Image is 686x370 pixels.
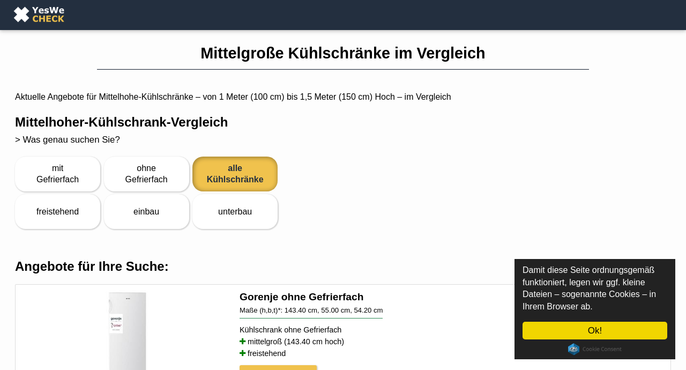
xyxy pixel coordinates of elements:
[240,336,518,347] li: mittelgroß (143.40 cm hoch)
[15,114,671,149] h2: Mittelhoher-Kühlschrank-Vergleich
[568,343,622,355] a: Cookie Consent plugin for the EU cookie law
[196,158,274,190] div: alle Kühlschränke
[15,44,671,63] h1: Mittelgroße Kühlschränke im Vergleich
[11,258,675,275] h2: Angebote für Ihre Suche:
[19,158,96,190] div: mit Gefrierfach
[240,306,383,319] div: Maße (h,b,t)*:
[240,347,518,359] li: freistehend
[523,264,667,313] p: Damit diese Seite ordnungsgemäß funktioniert, legen wir ggf. kleine Dateien – sogenannte Cookies ...
[285,306,319,314] span: 143.40 cm,
[240,290,518,304] h4: Gorenje ohne Gefrierfach
[11,80,675,103] div: Aktuelle Angebote für Mittelhohe-Kühlschränke – von 1 Meter (100 cm) bis 1,5 Meter (150 cm) Hoch ...
[523,322,667,339] a: Ok!
[15,135,120,145] span: > Was genau suchen Sie?
[19,195,96,228] div: freistehend
[321,306,352,314] span: 55.00 cm,
[354,306,383,314] span: 54.20 cm
[11,5,67,24] img: YesWeCheck Logo
[108,158,185,190] div: ohne Gefrierfach
[240,324,518,336] div: Kühlschrank ohne Gefrierfach
[108,195,185,228] div: einbau
[240,290,518,319] a: Gorenje ohne Gefrierfach Maße (h,b,t)*: 143.40 cm, 55.00 cm, 54.20 cm
[196,195,274,228] div: unterbau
